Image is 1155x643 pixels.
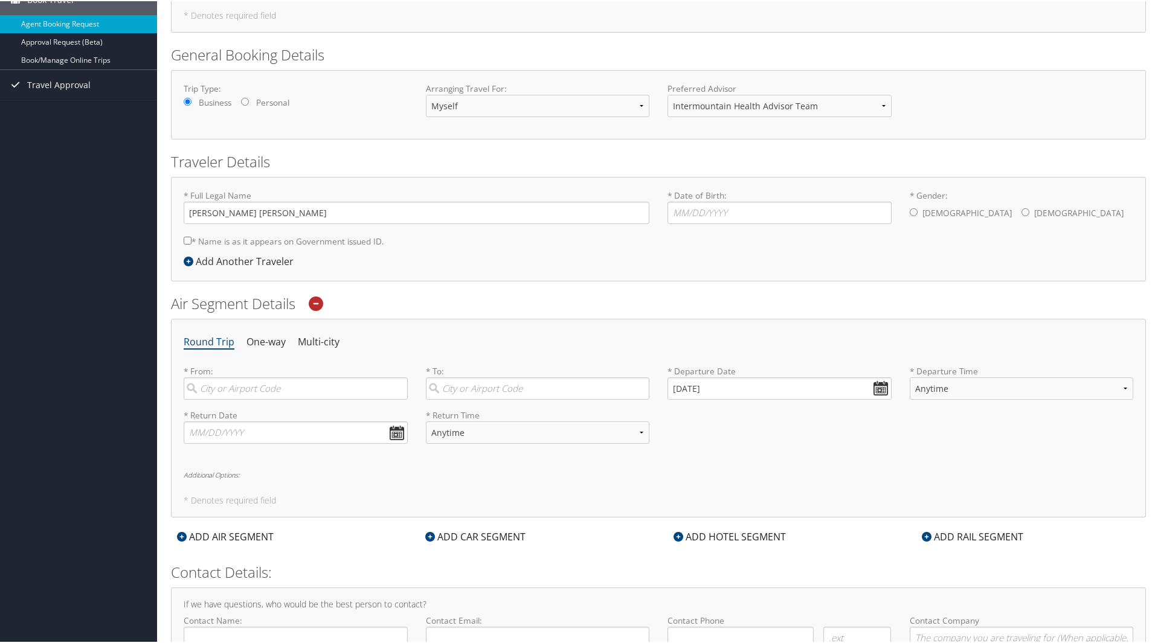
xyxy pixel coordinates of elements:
[1034,200,1124,223] label: [DEMOGRAPHIC_DATA]
[426,364,650,398] label: * To:
[184,376,408,398] input: City or Airport Code
[184,235,191,243] input: * Name is as it appears on Government issued ID.
[184,82,408,94] label: Trip Type:
[426,376,650,398] input: City or Airport Code
[1021,207,1029,215] input: * Gender:[DEMOGRAPHIC_DATA][DEMOGRAPHIC_DATA]
[171,528,280,543] div: ADD AIR SEGMENT
[256,95,289,107] label: Personal
[668,528,792,543] div: ADD HOTEL SEGMENT
[668,200,892,223] input: * Date of Birth:
[184,470,1133,477] h6: Additional Options:
[184,253,300,267] div: Add Another Traveler
[171,561,1146,581] h2: Contact Details:
[184,408,408,420] label: * Return Date
[668,364,892,376] label: * Departure Date
[298,330,339,352] li: Multi-city
[184,330,234,352] li: Round Trip
[910,364,1134,408] label: * Departure Time
[668,376,892,398] input: MM/DD/YYYY
[916,528,1029,543] div: ADD RAIL SEGMENT
[910,376,1134,398] select: * Departure Time
[668,188,892,223] label: * Date of Birth:
[184,599,1133,607] h4: If we have questions, who would be the best person to contact?
[184,10,1133,19] h5: * Denotes required field
[184,229,384,251] label: * Name is as it appears on Government issued ID.
[27,69,91,99] span: Travel Approval
[922,200,1012,223] label: [DEMOGRAPHIC_DATA]
[246,330,286,352] li: One-way
[171,43,1146,64] h2: General Booking Details
[171,292,1146,313] h2: Air Segment Details
[426,82,650,94] label: Arranging Travel For:
[184,200,649,223] input: * Full Legal Name
[184,364,408,398] label: * From:
[910,188,1134,225] label: * Gender:
[910,207,918,215] input: * Gender:[DEMOGRAPHIC_DATA][DEMOGRAPHIC_DATA]
[199,95,231,107] label: Business
[668,82,892,94] label: Preferred Advisor
[426,408,650,420] label: * Return Time
[184,420,408,443] input: MM/DD/YYYY
[184,188,649,223] label: * Full Legal Name
[171,150,1146,171] h2: Traveler Details
[668,613,892,625] label: Contact Phone
[419,528,532,543] div: ADD CAR SEGMENT
[184,495,1133,504] h5: * Denotes required field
